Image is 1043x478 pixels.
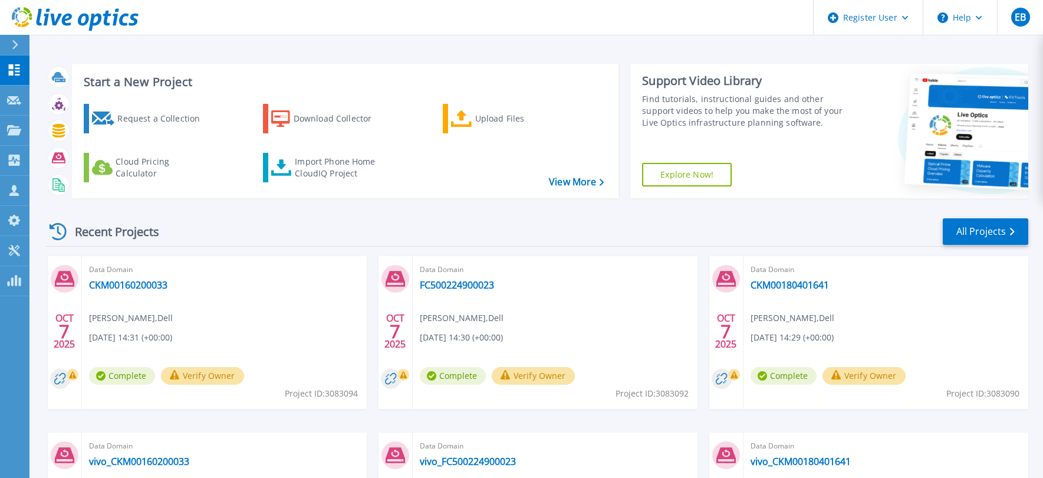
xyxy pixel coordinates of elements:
span: [PERSON_NAME] , Dell [751,312,834,325]
span: Complete [420,367,486,385]
span: EB [1015,12,1026,22]
a: vivo_CKM00160200033 [89,456,189,467]
div: Support Video Library [642,73,844,89]
span: [PERSON_NAME] , Dell [89,312,173,325]
span: [DATE] 14:29 (+00:00) [751,331,834,344]
button: Verify Owner [492,367,575,385]
div: Upload Files [475,107,570,130]
a: Upload Files [443,104,574,133]
span: Data Domain [89,263,360,276]
div: Request a Collection [117,107,212,130]
h3: Start a New Project [84,76,603,89]
div: OCT 2025 [384,310,406,353]
div: OCT 2025 [715,310,737,353]
div: Cloud Pricing Calculator [116,156,210,179]
div: Find tutorials, instructional guides and other support videos to help you make the most of your L... [642,93,844,129]
a: CKM00160200033 [89,279,167,291]
span: [PERSON_NAME] , Dell [420,312,504,325]
span: Complete [89,367,155,385]
span: Data Domain [420,440,690,453]
a: vivo_CKM00180401641 [751,456,851,467]
a: View More [549,176,604,188]
span: Project ID: 3083092 [616,387,689,400]
a: FC500224900023 [420,279,494,291]
span: 7 [720,326,731,336]
div: Import Phone Home CloudIQ Project [295,156,387,179]
span: 7 [390,326,400,336]
span: Project ID: 3083090 [946,387,1019,400]
span: [DATE] 14:30 (+00:00) [420,331,503,344]
div: OCT 2025 [53,310,75,353]
a: vivo_FC500224900023 [420,456,516,467]
button: Verify Owner [822,367,906,385]
span: [DATE] 14:31 (+00:00) [89,331,172,344]
a: All Projects [943,218,1028,245]
span: Data Domain [751,263,1021,276]
a: Cloud Pricing Calculator [84,153,215,182]
a: Download Collector [263,104,394,133]
span: Data Domain [420,263,690,276]
span: Complete [751,367,817,385]
span: 7 [59,326,70,336]
a: Request a Collection [84,104,215,133]
button: Verify Owner [161,367,244,385]
a: CKM00180401641 [751,279,829,291]
div: Download Collector [294,107,388,130]
div: Recent Projects [45,217,175,246]
span: Data Domain [751,440,1021,453]
span: Project ID: 3083094 [285,387,358,400]
span: Data Domain [89,440,360,453]
a: Explore Now! [642,163,732,186]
